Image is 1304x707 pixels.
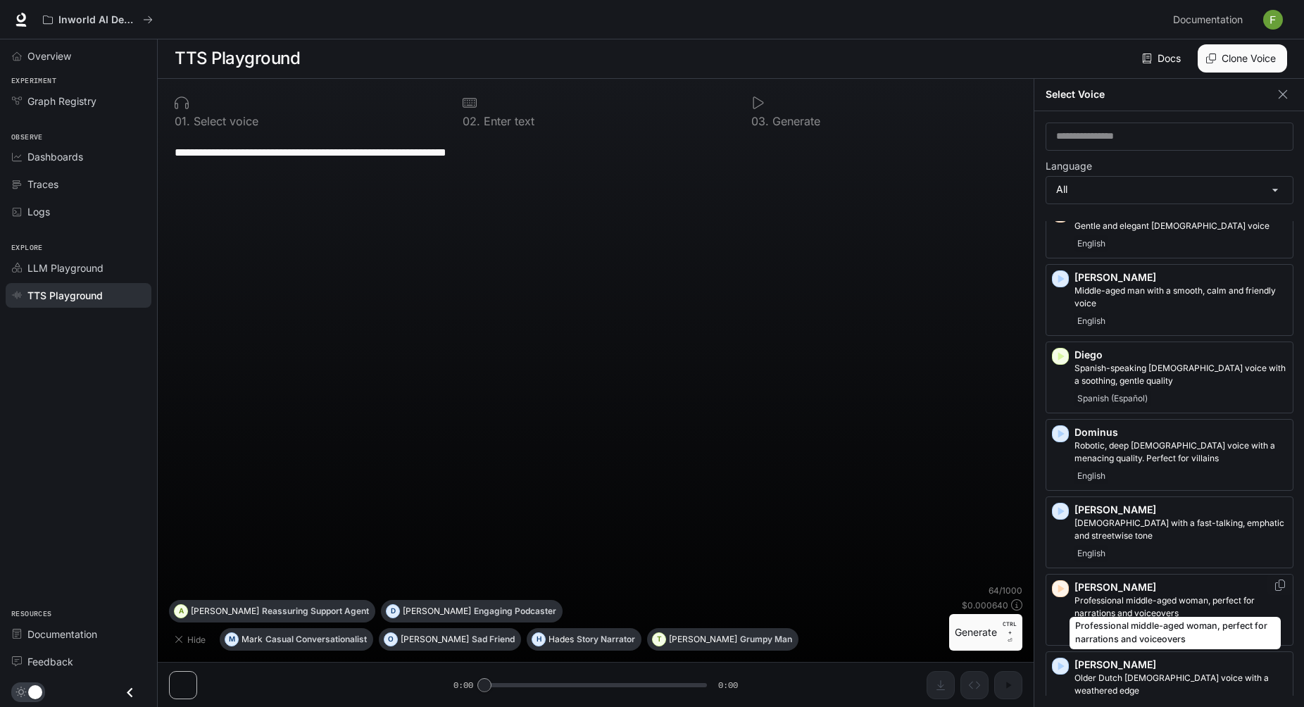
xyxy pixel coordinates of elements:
[1074,658,1287,672] p: [PERSON_NAME]
[175,600,187,622] div: A
[669,635,737,644] p: [PERSON_NAME]
[225,628,238,651] div: M
[1074,517,1287,542] p: Male with a fast-talking, emphatic and streetwise tone
[751,115,769,127] p: 0 3 .
[653,628,665,651] div: T
[1074,284,1287,310] p: Middle-aged man with a smooth, calm and friendly voice
[169,628,214,651] button: Hide
[1003,620,1017,645] p: ⏎
[384,628,397,651] div: O
[403,607,471,615] p: [PERSON_NAME]
[1074,594,1287,620] p: Professional middle-aged woman, perfect for narrations and voiceovers
[1074,672,1287,697] p: Older Dutch male voice with a weathered edge
[6,172,151,196] a: Traces
[169,600,375,622] button: A[PERSON_NAME]Reassuring Support Agent
[1046,177,1293,204] div: All
[1074,545,1108,562] span: English
[175,115,190,127] p: 0 1 .
[1074,270,1287,284] p: [PERSON_NAME]
[265,635,367,644] p: Casual Conversationalist
[1046,161,1092,171] p: Language
[989,584,1022,596] p: 64 / 1000
[647,628,798,651] button: T[PERSON_NAME]Grumpy Man
[1003,620,1017,637] p: CTRL +
[6,89,151,113] a: Graph Registry
[27,204,50,219] span: Logs
[6,44,151,68] a: Overview
[6,283,151,308] a: TTS Playground
[480,115,534,127] p: Enter text
[242,635,263,644] p: Mark
[190,115,258,127] p: Select voice
[532,628,545,651] div: H
[472,635,515,644] p: Sad Friend
[27,49,71,63] span: Overview
[474,607,556,615] p: Engaging Podcaster
[1070,617,1281,649] div: Professional middle-aged woman, perfect for narrations and voiceovers
[37,6,159,34] button: All workspaces
[191,607,259,615] p: [PERSON_NAME]
[1074,348,1287,362] p: Diego
[577,635,635,644] p: Story Narrator
[1074,220,1287,232] p: Gentle and elegant female voice
[949,614,1022,651] button: GenerateCTRL +⏎
[6,144,151,169] a: Dashboards
[1198,44,1287,73] button: Clone Voice
[27,261,104,275] span: LLM Playground
[27,654,73,669] span: Feedback
[27,149,83,164] span: Dashboards
[1273,580,1287,591] button: Copy Voice ID
[962,599,1008,611] p: $ 0.000640
[6,256,151,280] a: LLM Playground
[463,115,480,127] p: 0 2 .
[381,600,563,622] button: D[PERSON_NAME]Engaging Podcaster
[58,14,137,26] p: Inworld AI Demos
[1074,235,1108,252] span: English
[740,635,792,644] p: Grumpy Man
[1074,468,1108,484] span: English
[114,678,146,707] button: Close drawer
[1173,11,1243,29] span: Documentation
[220,628,373,651] button: MMarkCasual Conversationalist
[27,177,58,192] span: Traces
[527,628,641,651] button: HHadesStory Narrator
[1259,6,1287,34] button: User avatar
[1167,6,1253,34] a: Documentation
[1263,10,1283,30] img: User avatar
[175,44,300,73] h1: TTS Playground
[769,115,820,127] p: Generate
[6,649,151,674] a: Feedback
[6,622,151,646] a: Documentation
[1139,44,1186,73] a: Docs
[1074,580,1287,594] p: [PERSON_NAME]
[27,627,97,642] span: Documentation
[27,288,103,303] span: TTS Playground
[1074,362,1287,387] p: Spanish-speaking male voice with a soothing, gentle quality
[6,199,151,224] a: Logs
[387,600,399,622] div: D
[262,607,369,615] p: Reassuring Support Agent
[28,684,42,699] span: Dark mode toggle
[379,628,521,651] button: O[PERSON_NAME]Sad Friend
[1074,439,1287,465] p: Robotic, deep male voice with a menacing quality. Perfect for villains
[1074,503,1287,517] p: [PERSON_NAME]
[401,635,469,644] p: [PERSON_NAME]
[1074,313,1108,330] span: English
[1074,390,1151,407] span: Spanish (Español)
[548,635,574,644] p: Hades
[27,94,96,108] span: Graph Registry
[1074,425,1287,439] p: Dominus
